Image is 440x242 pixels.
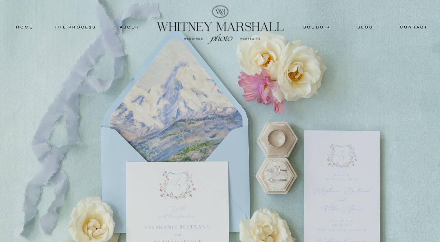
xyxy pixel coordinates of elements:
a: home [9,24,41,30]
a: THE PROCESS [53,24,97,30]
a: boudoir [302,24,332,30]
a: contact [397,24,432,30]
a: about [111,24,148,30]
a: blog [349,24,382,30]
